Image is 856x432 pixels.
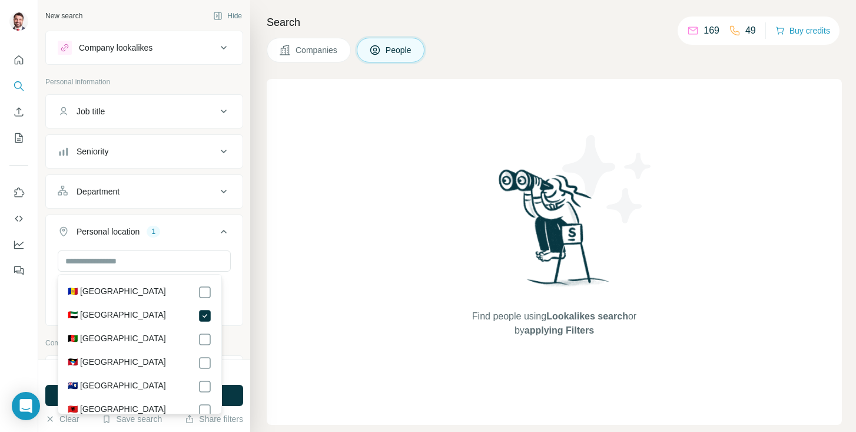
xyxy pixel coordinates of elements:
[77,146,108,157] div: Seniority
[12,392,40,420] div: Open Intercom Messenger
[9,234,28,255] button: Dashboard
[46,358,243,387] button: Company
[525,325,594,335] span: applying Filters
[9,50,28,71] button: Quick start
[68,332,166,347] label: 🇦🇫 [GEOGRAPHIC_DATA]
[77,186,120,197] div: Department
[296,44,339,56] span: Companies
[704,24,719,38] p: 169
[45,338,243,348] p: Company information
[79,42,152,54] div: Company lookalikes
[205,7,250,25] button: Hide
[9,127,28,149] button: My lists
[102,413,162,425] button: Save search
[493,166,616,298] img: Surfe Illustration - Woman searching with binoculars
[460,309,648,338] span: Find people using or by
[555,126,661,232] img: Surfe Illustration - Stars
[9,260,28,281] button: Feedback
[68,380,166,394] label: 🇦🇮 [GEOGRAPHIC_DATA]
[9,12,28,31] img: Avatar
[45,413,79,425] button: Clear
[386,44,413,56] span: People
[77,105,105,117] div: Job title
[68,356,166,370] label: 🇦🇬 [GEOGRAPHIC_DATA]
[45,11,82,21] div: New search
[77,226,140,238] div: Personal location
[68,403,166,417] label: 🇦🇱 [GEOGRAPHIC_DATA]
[9,101,28,123] button: Enrich CSV
[68,309,166,323] label: 🇦🇪 [GEOGRAPHIC_DATA]
[9,208,28,229] button: Use Surfe API
[45,385,243,406] button: Run search
[147,226,160,237] div: 1
[267,14,842,31] h4: Search
[45,77,243,87] p: Personal information
[775,22,830,39] button: Buy credits
[46,34,243,62] button: Company lookalikes
[745,24,756,38] p: 49
[68,285,166,299] label: 🇦🇩 [GEOGRAPHIC_DATA]
[185,413,243,425] button: Share filters
[46,97,243,126] button: Job title
[46,137,243,166] button: Seniority
[46,177,243,206] button: Department
[9,182,28,203] button: Use Surfe on LinkedIn
[546,311,628,321] span: Lookalikes search
[46,217,243,250] button: Personal location1
[9,75,28,97] button: Search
